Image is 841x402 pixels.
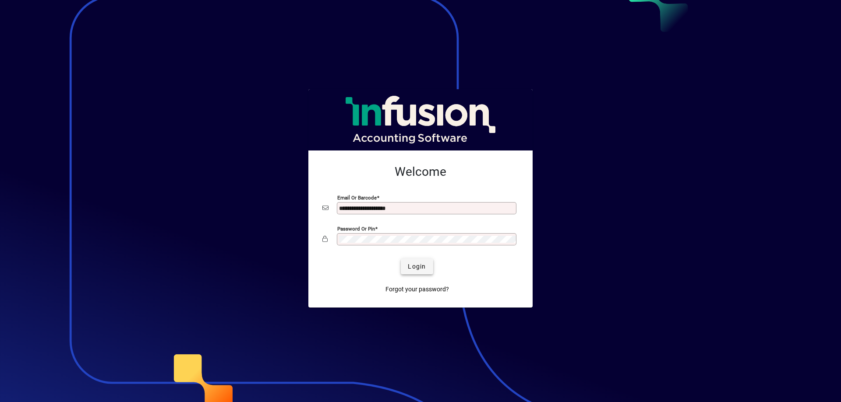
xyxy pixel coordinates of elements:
[322,164,519,179] h2: Welcome
[337,226,375,232] mat-label: Password or Pin
[408,262,426,271] span: Login
[337,195,377,201] mat-label: Email or Barcode
[385,285,449,294] span: Forgot your password?
[401,259,433,274] button: Login
[382,281,452,297] a: Forgot your password?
